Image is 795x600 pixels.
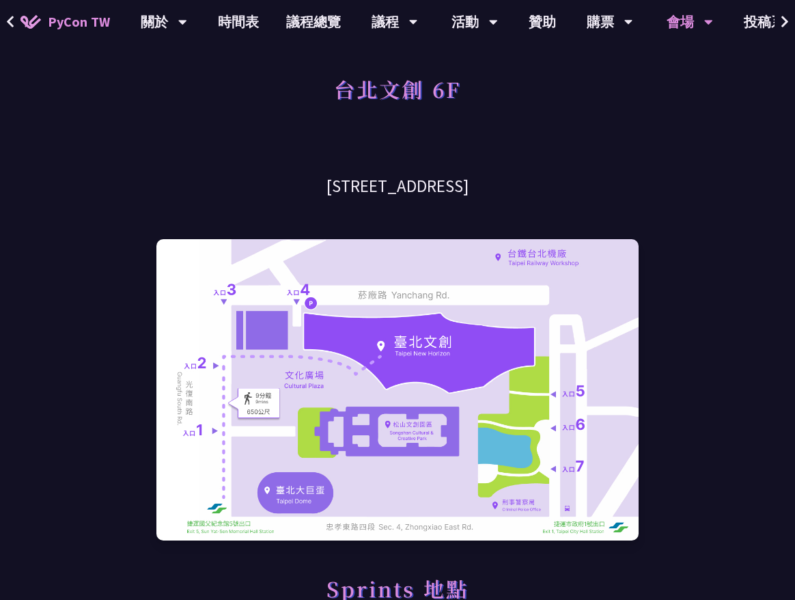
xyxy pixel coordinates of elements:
img: Home icon of PyCon TW 2025 [20,15,41,29]
a: PyCon TW [7,5,124,39]
span: PyCon TW [48,12,110,32]
h3: [STREET_ADDRESS] [156,174,639,198]
h1: 台北文創 6F [334,68,461,109]
img: 會場地圖 [156,239,639,541]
